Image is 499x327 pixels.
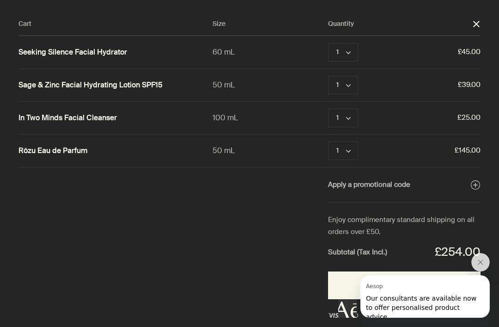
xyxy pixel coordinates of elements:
button: Quantity 1 [328,142,358,160]
button: Quantity 1 [328,76,358,94]
div: 60 mL [213,46,328,58]
span: £25.00 [397,112,481,124]
div: £254.00 [435,242,481,262]
a: Sage & Zinc Facial Hydrating Lotion SPF15 [18,80,163,90]
span: £39.00 [397,79,481,91]
iframe: no content [338,299,357,318]
strong: Subtotal (Tax Incl.) [328,247,387,259]
div: Enjoy complimentary standard shipping on all orders over £50. [328,214,481,238]
a: Rōzu Eau de Parfum [18,146,88,156]
span: Our consultants are available now to offer personalised product advice. [6,19,116,45]
button: Close [472,20,481,28]
div: 50 mL [213,144,328,157]
a: In Two Minds Facial Cleanser [18,113,117,123]
iframe: Message from Aesop [360,275,490,318]
div: Cart [18,19,213,30]
button: Apply a promotional code [328,179,481,191]
a: Seeking Silence Facial Hydrator [18,48,127,57]
button: Quantity 1 [328,43,358,62]
div: Size [213,19,328,30]
img: Visa Logo [328,313,342,318]
button: Quantity 1 [328,109,358,127]
div: 100 mL [213,111,328,124]
div: 50 mL [213,79,328,91]
button: Checkout [328,271,481,299]
span: £145.00 [397,145,481,157]
iframe: Close message from Aesop [471,253,490,271]
span: £45.00 [397,46,481,58]
div: Quantity [328,19,472,30]
div: Aesop says "Our consultants are available now to offer personalised product advice.". Open messag... [338,253,490,318]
